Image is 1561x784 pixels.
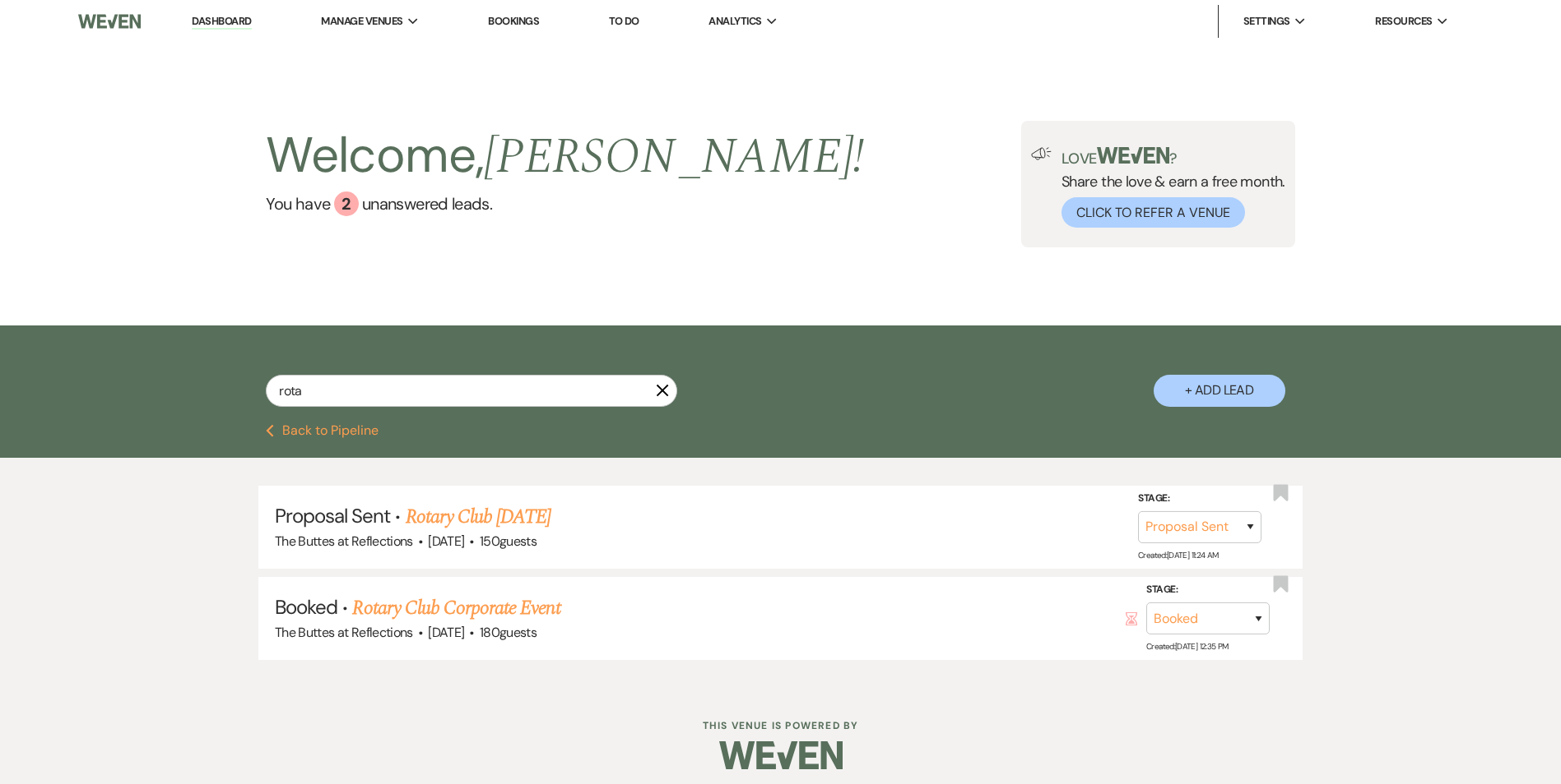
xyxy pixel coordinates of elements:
p: Love ? [1062,147,1285,166]
a: Bookings [488,14,539,28]
label: Stage: [1138,490,1261,508]
span: [DATE] [428,533,464,550]
span: Booked [275,594,337,620]
span: Created: [DATE] 11:24 AM [1138,550,1218,560]
span: The Buttes at Reflections [275,624,413,641]
span: [DATE] [428,624,464,641]
img: Weven Logo [719,726,843,784]
button: Click to Refer a Venue [1062,197,1245,228]
a: You have 2 unanswered leads. [266,191,864,216]
a: Rotary Club [DATE] [406,502,551,532]
span: The Buttes at Reflections [275,533,413,550]
input: Search by name, event date, email address or phone number [266,375,677,407]
span: Proposal Sent [275,503,391,528]
span: Manage Venues [321,13,402,30]
span: 150 guests [480,533,537,550]
h2: Welcome, [266,121,864,191]
span: Analytics [708,13,761,30]
span: [PERSON_NAME] ! [484,119,864,195]
button: Back to Pipeline [266,424,379,437]
img: weven-logo-green.svg [1097,147,1170,164]
span: 180 guests [480,624,537,641]
span: Resources [1375,13,1432,30]
span: Created: [DATE] 12:35 PM [1146,641,1228,652]
div: Share the love & earn a free month. [1052,147,1285,228]
button: + Add Lead [1154,375,1285,407]
img: loud-speaker-illustration.svg [1031,147,1052,160]
a: Rotary Club Corporate Event [352,593,560,623]
img: Weven Logo [78,4,141,39]
a: Dashboard [192,14,251,30]
span: Settings [1243,13,1290,30]
div: 2 [334,191,359,216]
label: Stage: [1146,581,1270,599]
a: To Do [609,14,639,28]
